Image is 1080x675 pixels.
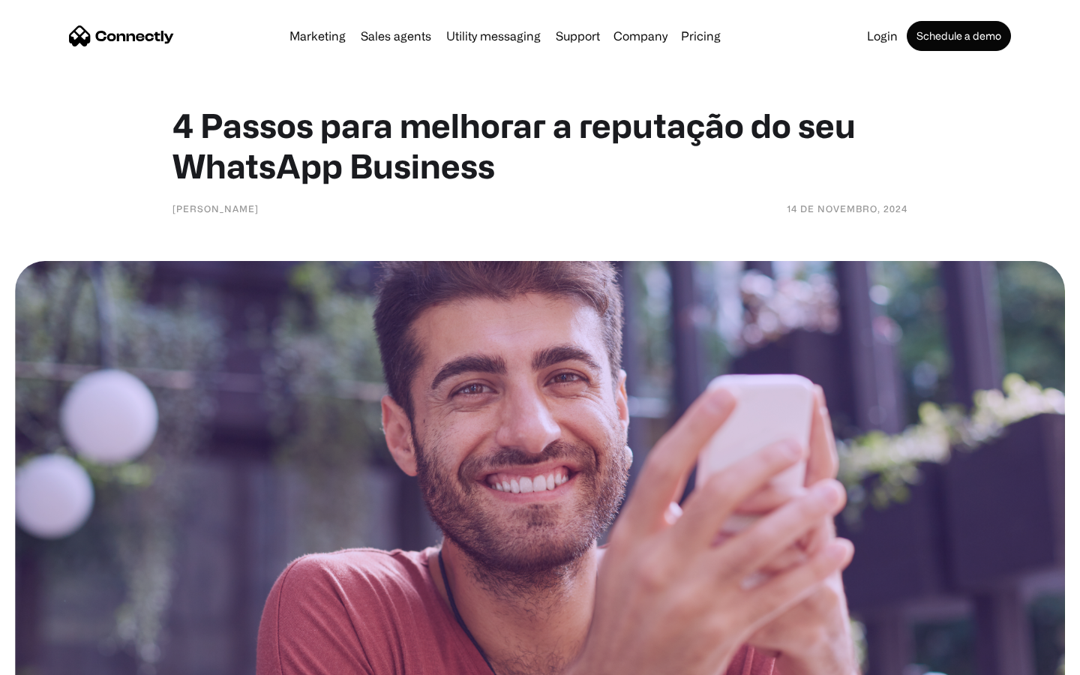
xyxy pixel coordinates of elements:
[550,30,606,42] a: Support
[440,30,547,42] a: Utility messaging
[30,649,90,670] ul: Language list
[172,105,907,186] h1: 4 Passos para melhorar a reputação do seu WhatsApp Business
[283,30,352,42] a: Marketing
[355,30,437,42] a: Sales agents
[675,30,727,42] a: Pricing
[172,201,259,216] div: [PERSON_NAME]
[861,30,904,42] a: Login
[787,201,907,216] div: 14 de novembro, 2024
[15,649,90,670] aside: Language selected: English
[613,25,667,46] div: Company
[907,21,1011,51] a: Schedule a demo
